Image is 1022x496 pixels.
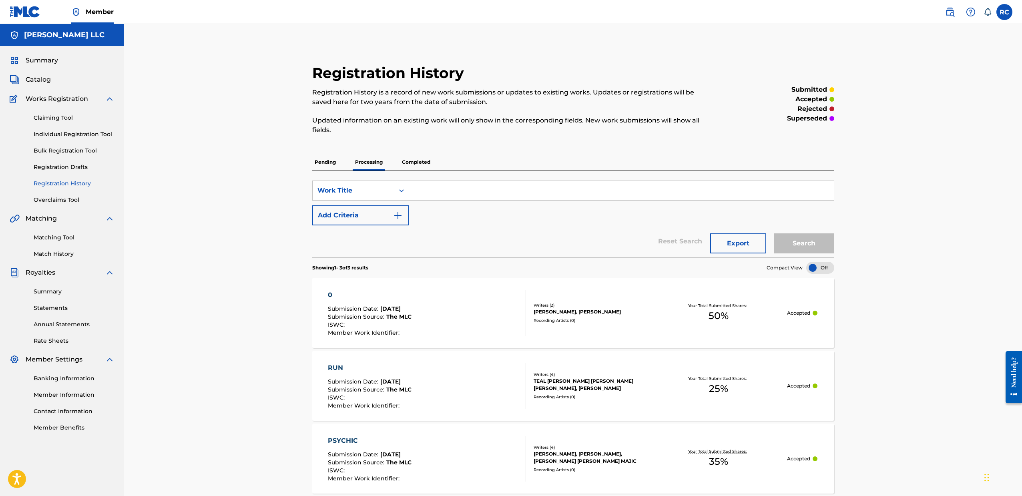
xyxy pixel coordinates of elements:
a: Match History [34,250,114,258]
a: Registration Drafts [34,163,114,171]
span: Member Settings [26,355,82,364]
img: expand [105,355,114,364]
img: Matching [10,214,20,223]
h2: Registration History [312,64,468,82]
a: RUNSubmission Date:[DATE]Submission Source:The MLCISWC:Member Work Identifier:Writers (4)TEAL [PE... [312,351,834,421]
span: Submission Date : [328,451,380,458]
p: Your Total Submitted Shares: [688,448,749,454]
a: Registration History [34,179,114,188]
img: Accounts [10,30,19,40]
div: User Menu [996,4,1012,20]
span: Submission Source : [328,386,386,393]
p: Pending [312,154,338,171]
p: submitted [791,85,827,94]
div: Writers ( 2 ) [534,302,650,308]
p: Processing [353,154,385,171]
span: Member Work Identifier : [328,475,402,482]
a: Claiming Tool [34,114,114,122]
div: PSYCHIC [328,436,412,446]
img: expand [105,214,114,223]
img: Member Settings [10,355,19,364]
img: Catalog [10,75,19,84]
p: accepted [795,94,827,104]
div: RUN [328,363,412,373]
a: Statements [34,304,114,312]
a: Public Search [942,4,958,20]
div: Writers ( 4 ) [534,371,650,378]
img: search [945,7,955,17]
span: The MLC [386,313,412,320]
p: rejected [797,104,827,114]
button: Add Criteria [312,205,409,225]
span: Royalties [26,268,55,277]
span: ISWC : [328,321,347,328]
a: PSYCHICSubmission Date:[DATE]Submission Source:The MLCISWC:Member Work Identifier:Writers (4)[PER... [312,424,834,494]
div: TEAL [PERSON_NAME] [PERSON_NAME] [PERSON_NAME], [PERSON_NAME] [534,378,650,392]
a: Annual Statements [34,320,114,329]
div: Recording Artists ( 0 ) [534,317,650,323]
a: Member Benefits [34,424,114,432]
span: Submission Source : [328,313,386,320]
img: MLC Logo [10,6,40,18]
div: Writers ( 4 ) [534,444,650,450]
span: [DATE] [380,305,401,312]
span: Catalog [26,75,51,84]
div: Recording Artists ( 0 ) [534,394,650,400]
span: Works Registration [26,94,88,104]
img: expand [105,94,114,104]
span: [DATE] [380,451,401,458]
img: Works Registration [10,94,20,104]
p: Showing 1 - 3 of 3 results [312,264,368,271]
iframe: Chat Widget [982,458,1022,496]
span: Member [86,7,114,16]
span: Summary [26,56,58,65]
a: 0Submission Date:[DATE]Submission Source:The MLCISWC:Member Work Identifier:Writers (2)[PERSON_NA... [312,278,834,348]
div: Help [963,4,979,20]
img: Summary [10,56,19,65]
div: Notifications [984,8,992,16]
form: Search Form [312,181,834,257]
span: [DATE] [380,378,401,385]
span: ISWC : [328,467,347,474]
span: Member Work Identifier : [328,329,402,336]
a: Summary [34,287,114,296]
img: help [966,7,976,17]
div: [PERSON_NAME], [PERSON_NAME], [PERSON_NAME] [PERSON_NAME] MAJIC [534,450,650,465]
span: Matching [26,214,57,223]
span: Compact View [767,264,803,271]
div: 0 [328,290,412,300]
a: Bulk Registration Tool [34,147,114,155]
span: Submission Date : [328,305,380,312]
a: Rate Sheets [34,337,114,345]
a: Overclaims Tool [34,196,114,204]
div: Drag [984,466,989,490]
p: Updated information on an existing work will only show in the corresponding fields. New work subm... [312,116,714,135]
p: Your Total Submitted Shares: [688,376,749,382]
a: Contact Information [34,407,114,416]
span: 50 % [709,309,729,323]
a: Individual Registration Tool [34,130,114,139]
p: Accepted [787,309,810,317]
button: Export [710,233,766,253]
h5: RYAN CARAVEO LLC [24,30,104,40]
iframe: Resource Center [1000,345,1022,410]
a: Matching Tool [34,233,114,242]
p: Accepted [787,455,810,462]
span: ISWC : [328,394,347,401]
a: Member Information [34,391,114,399]
span: Submission Source : [328,459,386,466]
span: 25 % [709,382,728,396]
a: SummarySummary [10,56,58,65]
p: superseded [787,114,827,123]
span: Member Work Identifier : [328,402,402,409]
p: Accepted [787,382,810,390]
span: The MLC [386,386,412,393]
p: Registration History is a record of new work submissions or updates to existing works. Updates or... [312,88,714,107]
div: [PERSON_NAME], [PERSON_NAME] [534,308,650,315]
img: expand [105,268,114,277]
div: Work Title [317,186,390,195]
span: The MLC [386,459,412,466]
